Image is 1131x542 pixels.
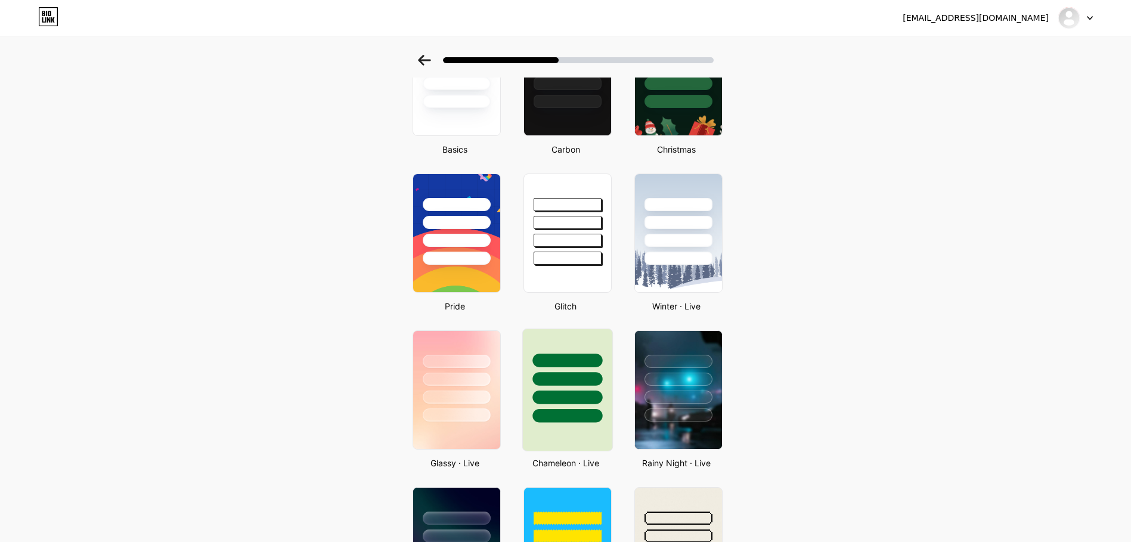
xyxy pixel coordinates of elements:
[631,457,723,469] div: Rainy Night · Live
[409,300,501,312] div: Pride
[520,143,612,156] div: Carbon
[409,143,501,156] div: Basics
[903,12,1049,24] div: [EMAIL_ADDRESS][DOMAIN_NAME]
[409,457,501,469] div: Glassy · Live
[631,143,723,156] div: Christmas
[1058,7,1080,29] img: Dávid Sándor
[520,457,612,469] div: Chameleon · Live
[631,300,723,312] div: Winter · Live
[520,300,612,312] div: Glitch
